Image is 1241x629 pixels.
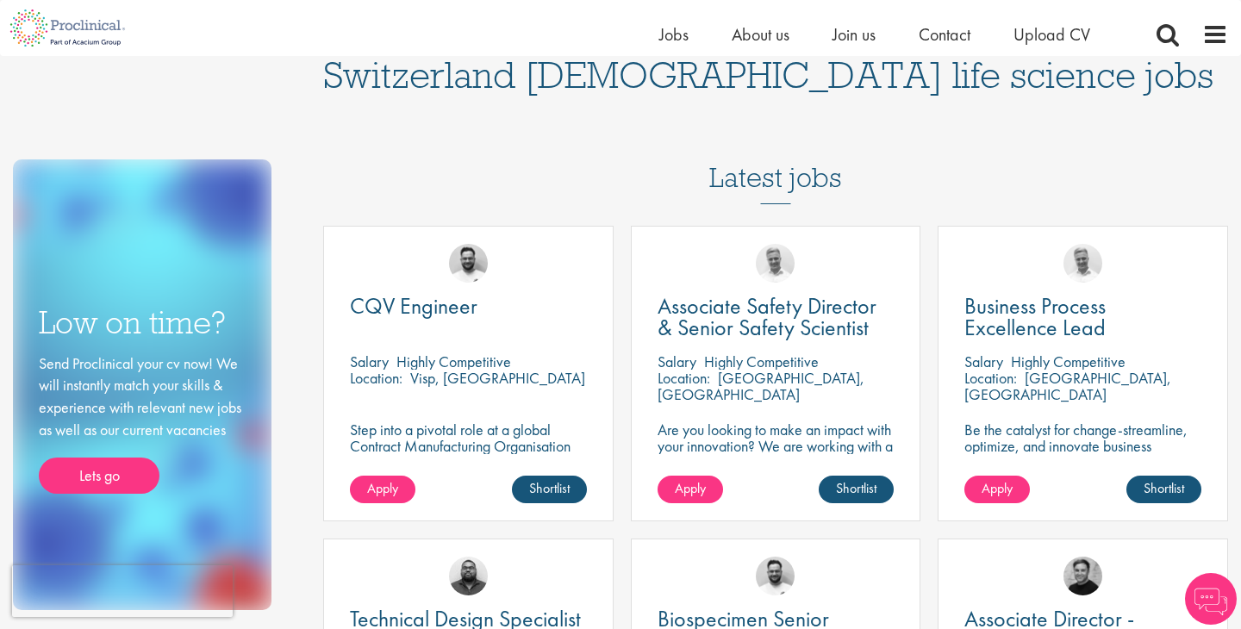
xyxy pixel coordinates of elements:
span: Salary [964,352,1003,371]
p: Highly Competitive [396,352,511,371]
iframe: reCAPTCHA [12,565,233,617]
p: [GEOGRAPHIC_DATA], [GEOGRAPHIC_DATA] [658,368,864,404]
span: Salary [658,352,696,371]
p: Are you looking to make an impact with your innovation? We are working with a well-established ph... [658,421,895,503]
img: Ashley Bennett [449,557,488,595]
a: Business Process Excellence Lead [964,296,1201,339]
span: Associate Safety Director & Senior Safety Scientist [658,291,876,342]
p: Highly Competitive [1011,352,1126,371]
p: Be the catalyst for change-streamline, optimize, and innovate business processes in a dynamic bio... [964,421,1201,487]
span: Location: [964,368,1017,388]
img: Chatbot [1185,573,1237,625]
h3: Low on time? [39,306,246,339]
span: CQV Engineer [350,291,477,321]
a: Join us [833,23,876,46]
p: Visp, [GEOGRAPHIC_DATA] [410,368,585,388]
a: Apply [658,476,723,503]
img: Joshua Bye [756,244,795,283]
a: Shortlist [1126,476,1201,503]
span: Switzerland [DEMOGRAPHIC_DATA] life science jobs [323,52,1213,98]
h3: Latest jobs [709,120,842,204]
p: [GEOGRAPHIC_DATA], [GEOGRAPHIC_DATA] [964,368,1171,404]
img: Peter Duvall [1063,557,1102,595]
img: Emile De Beer [756,557,795,595]
span: Location: [658,368,710,388]
span: Business Process Excellence Lead [964,291,1106,342]
a: Jobs [659,23,689,46]
a: Shortlist [819,476,894,503]
div: Send Proclinical your cv now! We will instantly match your skills & experience with relevant new ... [39,352,246,495]
span: Salary [350,352,389,371]
a: CQV Engineer [350,296,587,317]
a: Apply [350,476,415,503]
img: Emile De Beer [449,244,488,283]
a: Lets go [39,458,159,494]
img: Joshua Bye [1063,244,1102,283]
a: Apply [964,476,1030,503]
span: Apply [982,479,1013,497]
span: Location: [350,368,402,388]
a: Upload CV [1013,23,1090,46]
span: Apply [675,479,706,497]
span: Apply [367,479,398,497]
a: Shortlist [512,476,587,503]
p: Highly Competitive [704,352,819,371]
a: Associate Safety Director & Senior Safety Scientist [658,296,895,339]
a: About us [732,23,789,46]
a: Contact [919,23,970,46]
p: Step into a pivotal role at a global Contract Manufacturing Organisation and help shape the futur... [350,421,587,487]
